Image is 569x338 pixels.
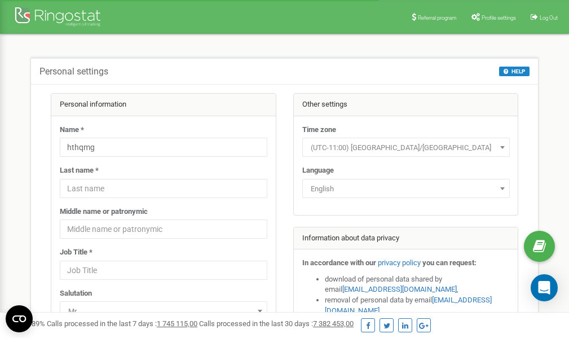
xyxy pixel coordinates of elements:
[60,138,267,157] input: Name
[418,15,457,21] span: Referral program
[157,319,197,328] u: 1 745 115,00
[499,67,530,76] button: HELP
[302,179,510,198] span: English
[39,67,108,77] h5: Personal settings
[540,15,558,21] span: Log Out
[378,258,421,267] a: privacy policy
[60,261,267,280] input: Job Title
[302,138,510,157] span: (UTC-11:00) Pacific/Midway
[302,165,334,176] label: Language
[60,179,267,198] input: Last name
[482,15,516,21] span: Profile settings
[60,220,267,239] input: Middle name or patronymic
[60,125,84,135] label: Name *
[325,295,510,316] li: removal of personal data by email ,
[294,227,518,250] div: Information about data privacy
[60,301,267,321] span: Mr.
[531,274,558,301] div: Open Intercom Messenger
[64,304,263,319] span: Mr.
[199,319,354,328] span: Calls processed in the last 30 days :
[47,319,197,328] span: Calls processed in the last 7 days :
[60,247,92,258] label: Job Title *
[60,288,92,299] label: Salutation
[60,207,148,217] label: Middle name or patronymic
[306,140,506,156] span: (UTC-11:00) Pacific/Midway
[302,258,376,267] strong: In accordance with our
[313,319,354,328] u: 7 382 453,00
[302,125,336,135] label: Time zone
[342,285,457,293] a: [EMAIL_ADDRESS][DOMAIN_NAME]
[306,181,506,197] span: English
[422,258,477,267] strong: you can request:
[51,94,276,116] div: Personal information
[325,274,510,295] li: download of personal data shared by email ,
[294,94,518,116] div: Other settings
[6,305,33,332] button: Open CMP widget
[60,165,99,176] label: Last name *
